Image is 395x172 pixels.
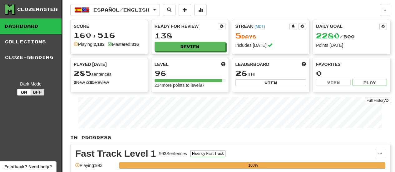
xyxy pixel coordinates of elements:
[159,150,187,157] div: 993 Sentences
[316,69,387,77] div: 0
[74,69,145,77] div: sentences
[365,97,390,104] a: Full History
[302,61,306,67] span: This week in points, UTC
[155,82,225,88] div: 234 more points to level 97
[235,31,241,40] span: 5
[17,6,58,12] div: Clozemaster
[179,4,191,16] button: Add sentence to collection
[155,23,218,29] div: Ready for Review
[155,69,225,77] div: 96
[70,4,160,16] button: Español/English
[131,42,139,47] strong: 816
[74,41,105,47] div: Playing:
[93,7,150,12] span: Español / English
[74,61,107,67] span: Played [DATE]
[121,162,385,169] div: 100%
[155,42,225,51] button: Review
[316,23,379,30] div: Daily Goal
[155,32,225,40] div: 138
[94,42,105,47] strong: 2,183
[235,61,269,67] span: Leaderboard
[74,31,145,39] div: 160,516
[17,89,31,96] button: On
[108,41,139,47] div: Mastered:
[235,69,247,77] span: 26
[235,23,290,29] div: Streak
[316,79,351,86] button: View
[254,24,265,29] a: (MDT)
[4,164,52,170] span: Open feedback widget
[194,4,207,16] button: More stats
[74,69,91,77] span: 285
[235,69,306,77] div: th
[190,150,225,157] button: Fluency Fast Track
[87,80,95,85] strong: 285
[235,32,306,40] div: Day s
[316,31,340,40] span: 2280
[235,42,306,48] div: Includes [DATE]!
[316,34,355,39] span: / 500
[316,42,387,48] div: Points [DATE]
[352,79,387,86] button: Play
[75,149,156,158] div: Fast Track Level 1
[163,4,175,16] button: Search sentences
[31,89,44,96] button: Off
[5,81,57,87] div: Dark Mode
[155,61,169,67] span: Level
[221,61,225,67] span: Score more points to level up
[74,23,145,29] div: Score
[235,79,306,86] button: View
[316,61,387,67] div: Favorites
[74,79,145,86] div: New / Review
[70,135,390,141] p: In Progress
[74,80,76,85] strong: 0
